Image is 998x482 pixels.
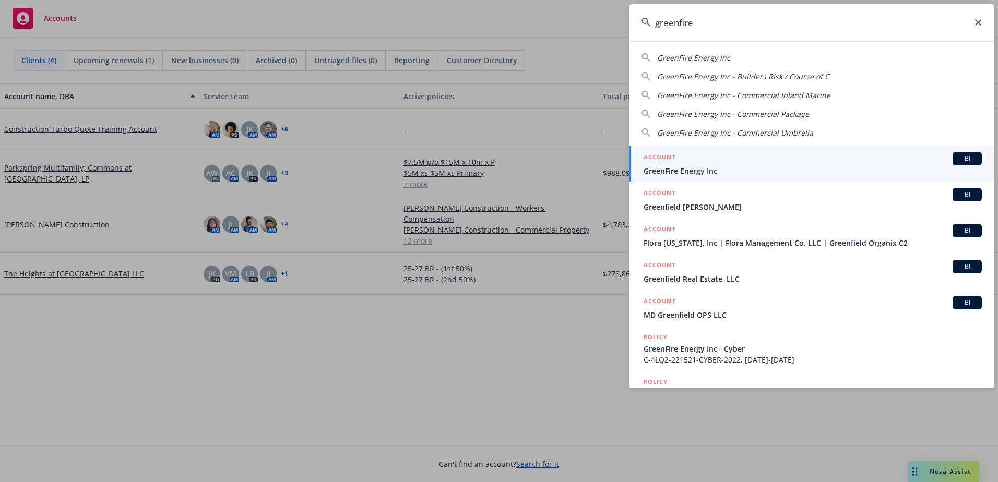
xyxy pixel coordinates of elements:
[657,90,830,100] span: GreenFire Energy Inc - Commercial Inland Marine
[657,71,829,81] span: GreenFire Energy Inc - Builders Risk / Course of C
[644,332,668,342] h5: POLICY
[644,354,982,365] span: C-4LQ2-221521-CYBER-2022, [DATE]-[DATE]
[957,226,978,235] span: BI
[644,165,982,176] span: GreenFire Energy Inc
[629,254,994,290] a: ACCOUNTBIGreenfield Real Estate, LLC
[644,224,675,236] h5: ACCOUNT
[957,298,978,307] span: BI
[657,53,730,63] span: GreenFire Energy Inc
[644,343,982,354] span: GreenFire Energy Inc - Cyber
[629,218,994,254] a: ACCOUNTBIFlora [US_STATE], Inc | Flora Management Co, LLC | Greenfield Organix C2
[657,128,813,138] span: GreenFire Energy Inc - Commercial Umbrella
[629,146,994,182] a: ACCOUNTBIGreenFire Energy Inc
[629,371,994,416] a: POLICY
[629,290,994,326] a: ACCOUNTBIMD Greenfield OPS LLC
[644,201,982,212] span: Greenfield [PERSON_NAME]
[657,109,809,119] span: GreenFire Energy Inc - Commercial Package
[644,309,982,320] span: MD Greenfield OPS LLC
[644,152,675,164] h5: ACCOUNT
[644,188,675,200] h5: ACCOUNT
[957,262,978,271] span: BI
[644,237,982,248] span: Flora [US_STATE], Inc | Flora Management Co, LLC | Greenfield Organix C2
[644,377,668,387] h5: POLICY
[644,273,982,284] span: Greenfield Real Estate, LLC
[957,154,978,163] span: BI
[644,260,675,272] h5: ACCOUNT
[629,4,994,41] input: Search...
[629,182,994,218] a: ACCOUNTBIGreenfield [PERSON_NAME]
[957,190,978,199] span: BI
[629,326,994,371] a: POLICYGreenFire Energy Inc - CyberC-4LQ2-221521-CYBER-2022, [DATE]-[DATE]
[644,296,675,308] h5: ACCOUNT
